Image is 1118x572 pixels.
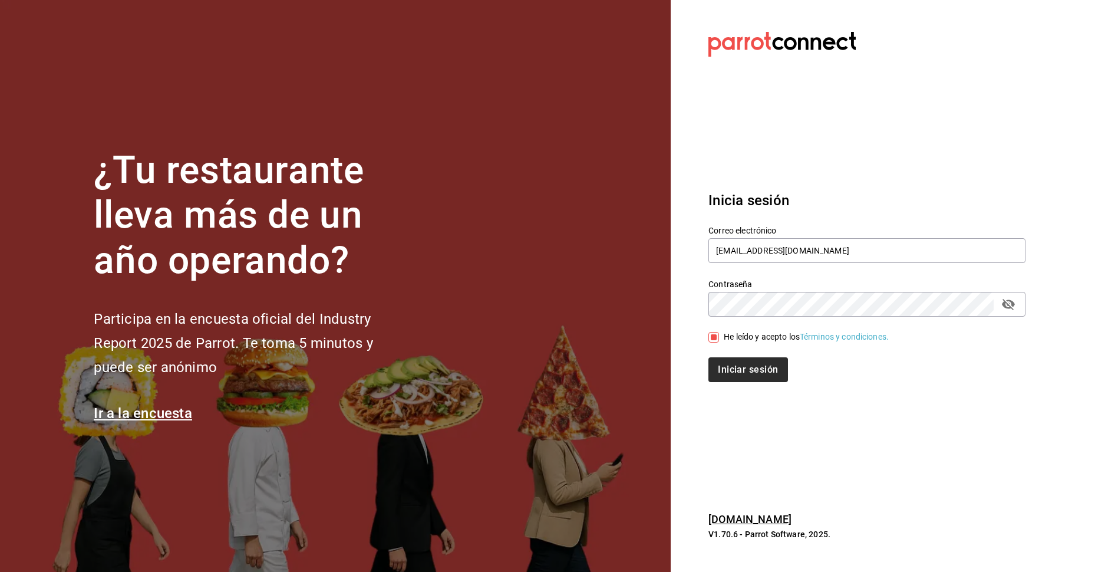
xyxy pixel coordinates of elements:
button: passwordField [998,294,1018,314]
h3: Inicia sesión [708,190,1025,211]
label: Correo electrónico [708,226,1025,234]
label: Contraseña [708,280,1025,288]
h2: Participa en la encuesta oficial del Industry Report 2025 de Parrot. Te toma 5 minutos y puede se... [94,307,412,379]
input: Ingresa tu correo electrónico [708,238,1025,263]
button: Iniciar sesión [708,357,787,382]
div: He leído y acepto los [724,331,889,343]
a: [DOMAIN_NAME] [708,513,791,525]
a: Ir a la encuesta [94,405,192,422]
p: V1.70.6 - Parrot Software, 2025. [708,528,1025,540]
h1: ¿Tu restaurante lleva más de un año operando? [94,148,412,284]
a: Términos y condiciones. [800,332,889,341]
